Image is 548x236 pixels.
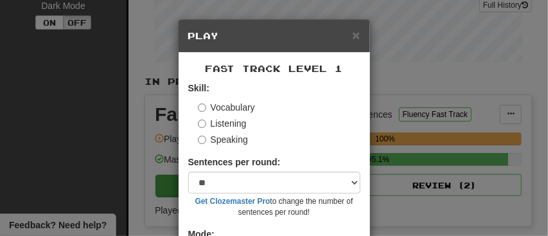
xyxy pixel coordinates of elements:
[198,104,206,112] input: Vocabulary
[352,28,360,42] span: ×
[198,136,206,144] input: Speaking
[188,30,360,42] h5: Play
[195,197,270,206] a: Get Clozemaster Pro
[188,83,209,93] strong: Skill:
[198,101,255,114] label: Vocabulary
[198,117,247,130] label: Listening
[188,196,360,218] small: to change the number of sentences per round!
[206,63,343,74] span: Fast Track Level 1
[188,156,281,168] label: Sentences per round:
[198,133,248,146] label: Speaking
[198,120,206,128] input: Listening
[352,28,360,42] button: Close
